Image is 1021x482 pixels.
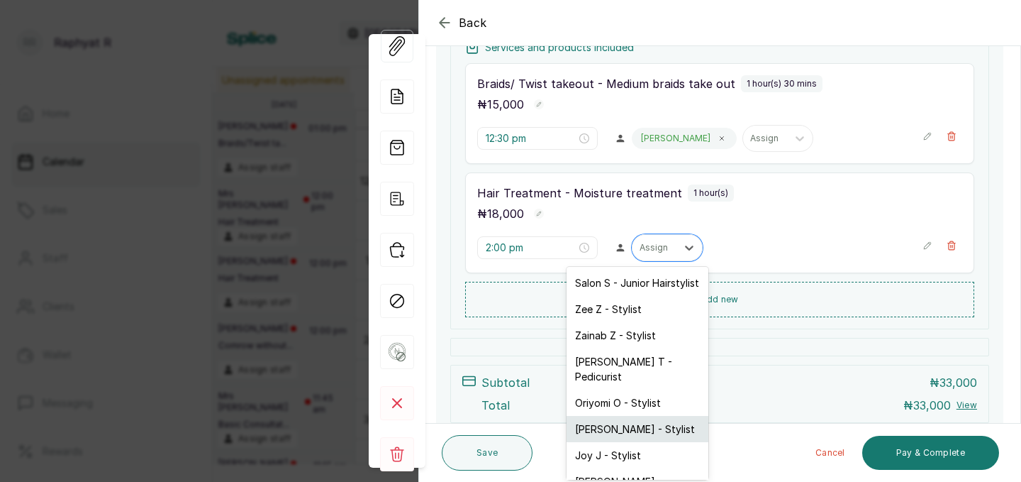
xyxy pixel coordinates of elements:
div: Zainab Z - Stylist [567,322,708,349]
p: [PERSON_NAME] [641,133,710,144]
span: 33,000 [939,376,977,390]
div: [PERSON_NAME] T - Pedicurist [567,349,708,390]
input: Select time [486,131,576,146]
p: ₦ [477,205,524,222]
p: Subtotal [481,374,530,391]
button: Save [442,435,532,471]
div: Joy J - Stylist [567,442,708,469]
p: 1 hour(s) 30 mins [747,78,817,89]
p: 1 hour(s) [693,187,728,199]
button: View [956,400,977,411]
span: 15,000 [487,97,524,111]
button: Back [436,14,487,31]
div: Zee Z - Stylist [567,296,708,322]
span: 18,000 [487,207,524,221]
p: Braids/ Twist takeout - Medium braids take out [477,75,735,92]
p: Total [481,397,510,414]
p: ₦ [903,397,951,414]
button: Add new [465,282,974,317]
p: Services and products included [485,40,634,55]
div: Salon S - Junior Hairstylist [567,270,708,296]
p: Hair Treatment - Moisture treatment [477,185,682,202]
span: Back [459,14,487,31]
p: ₦ [930,374,977,391]
input: Select time [486,240,576,256]
button: Cancel [804,436,857,470]
p: ₦ [477,96,524,113]
span: 33,000 [913,398,951,412]
div: Oriyomi O - Stylist [567,390,708,416]
button: Pay & Complete [862,436,999,470]
div: [PERSON_NAME] - Stylist [567,416,708,442]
